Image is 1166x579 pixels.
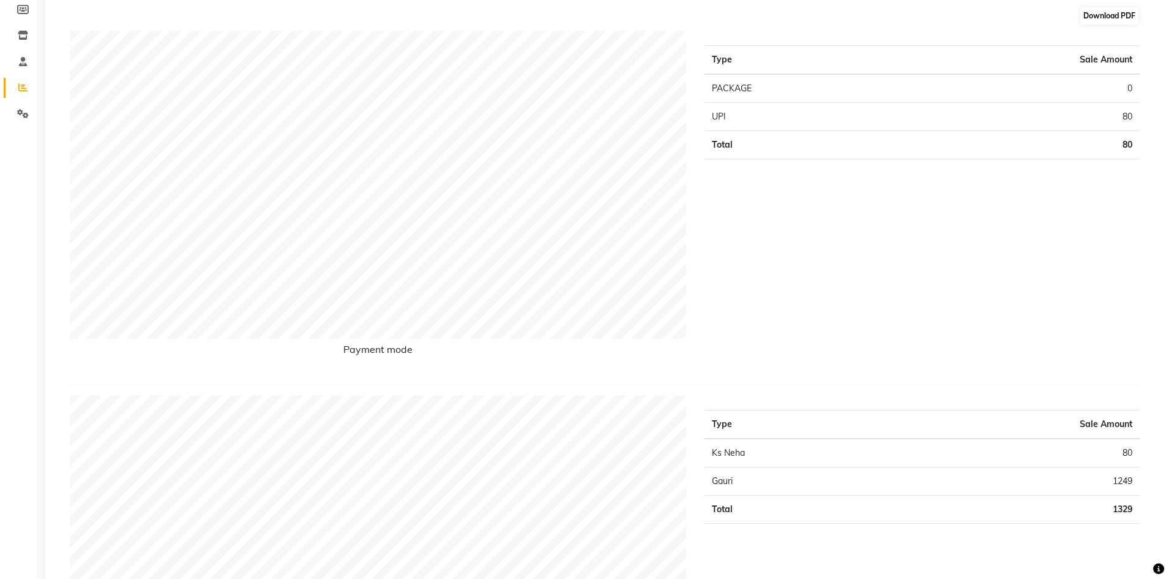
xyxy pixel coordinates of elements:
td: Total [704,496,885,524]
button: Download PDF [1080,7,1138,25]
td: 1329 [885,496,1140,524]
td: PACKAGE [704,74,899,103]
td: Total [704,131,899,159]
td: 80 [899,103,1140,131]
th: Type [704,411,885,439]
td: UPI [704,103,899,131]
td: 80 [885,439,1140,467]
th: Sale Amount [885,411,1140,439]
td: 0 [899,74,1140,103]
h6: Payment mode [70,344,686,360]
td: Gauri [704,467,885,496]
th: Sale Amount [899,46,1140,75]
td: Ks Neha [704,439,885,467]
td: 80 [899,131,1140,159]
td: 1249 [885,467,1140,496]
th: Type [704,46,899,75]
